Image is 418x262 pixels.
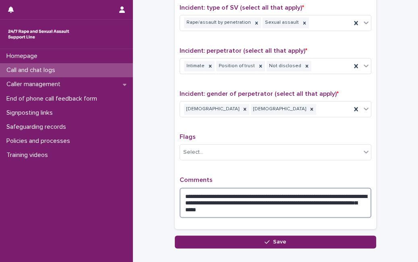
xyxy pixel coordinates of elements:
div: Sexual assault [263,17,300,28]
p: End of phone call feedback form [3,95,103,103]
span: Incident: perpetrator (select all that apply) [180,47,307,54]
p: Signposting links [3,109,59,117]
span: Comments [180,177,213,183]
p: Caller management [3,80,67,88]
span: Incident: type of SV (select all that apply) [180,4,304,11]
button: Save [175,235,376,248]
p: Call and chat logs [3,66,62,74]
span: Flags [180,134,196,140]
div: [DEMOGRAPHIC_DATA] [251,104,307,115]
span: Save [273,239,286,245]
p: Safeguarding records [3,123,72,131]
div: Position of trust [216,61,256,72]
div: [DEMOGRAPHIC_DATA] [184,104,240,115]
p: Homepage [3,52,44,60]
p: Policies and processes [3,137,77,145]
div: Rape/assault by penetration [184,17,252,28]
div: Select... [183,148,203,157]
span: Incident: gender of perpetrator (select all that apply) [180,91,339,97]
img: rhQMoQhaT3yELyF149Cw [6,26,71,42]
p: Training videos [3,151,54,159]
div: Not disclosed [267,61,302,72]
div: Intimate [184,61,206,72]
